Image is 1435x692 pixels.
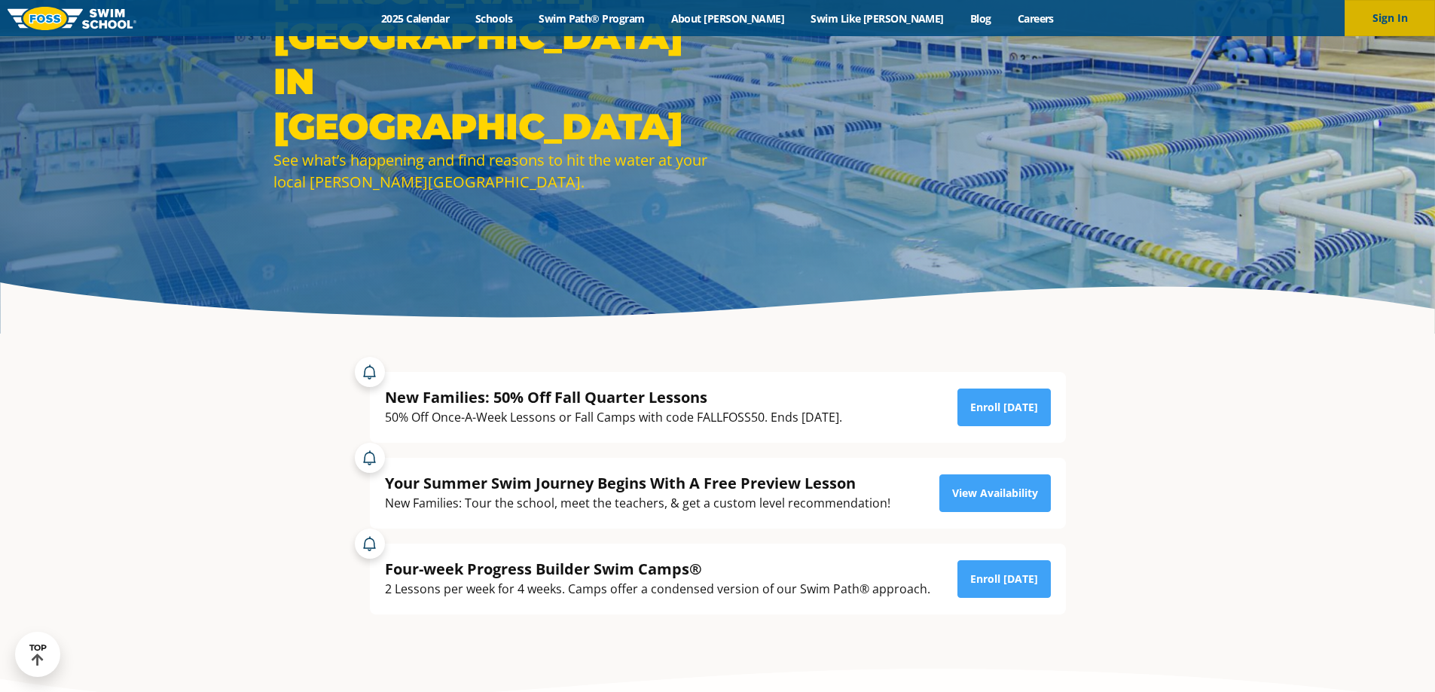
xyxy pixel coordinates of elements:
div: TOP [29,643,47,666]
a: 2025 Calendar [368,11,463,26]
div: 50% Off Once-A-Week Lessons or Fall Camps with code FALLFOSS50. Ends [DATE]. [385,407,842,428]
a: Swim Like [PERSON_NAME] [798,11,957,26]
a: Swim Path® Program [526,11,658,26]
a: Schools [463,11,526,26]
div: New Families: 50% Off Fall Quarter Lessons [385,387,842,407]
img: FOSS Swim School Logo [8,7,136,30]
a: About [PERSON_NAME] [658,11,798,26]
a: Enroll [DATE] [957,560,1051,598]
a: View Availability [939,474,1051,512]
a: Enroll [DATE] [957,389,1051,426]
div: New Families: Tour the school, meet the teachers, & get a custom level recommendation! [385,493,890,514]
a: Careers [1004,11,1067,26]
div: 2 Lessons per week for 4 weeks. Camps offer a condensed version of our Swim Path® approach. [385,579,930,599]
div: Your Summer Swim Journey Begins With A Free Preview Lesson [385,473,890,493]
a: Blog [957,11,1004,26]
div: Four-week Progress Builder Swim Camps® [385,559,930,579]
div: See what’s happening and find reasons to hit the water at your local [PERSON_NAME][GEOGRAPHIC_DATA]. [273,149,710,193]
